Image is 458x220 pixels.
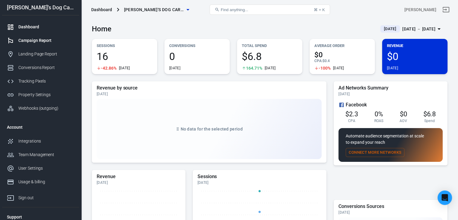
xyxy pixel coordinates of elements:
[402,25,435,33] div: [DATE] － [DATE]
[119,66,130,71] div: [DATE]
[18,64,74,71] div: Conversions Report
[333,66,344,71] div: [DATE]
[387,42,443,49] p: Revenue
[198,180,322,185] div: [DATE]
[18,51,74,57] div: Landing Page Report
[375,110,383,118] span: 0%
[18,78,74,84] div: Tracking Pixels
[314,8,325,12] div: ⌘ + K
[265,66,276,71] div: [DATE]
[97,92,322,96] div: [DATE]
[18,92,74,98] div: Property Settings
[97,180,181,185] div: [DATE]
[2,34,79,47] a: Campaign Report
[92,25,111,33] h3: Home
[18,105,74,112] div: Webhooks (outgoing)
[423,110,436,118] span: $6.8
[198,174,322,180] h5: Sessions
[2,134,79,148] a: Integrations
[18,179,74,185] div: Usage & billing
[101,66,117,70] span: -42.86%
[242,51,298,61] span: $6.8
[338,101,443,108] div: Facebook
[18,37,74,44] div: Campaign Report
[2,189,79,205] a: Sign out
[348,118,355,123] span: CPA
[438,190,452,205] div: Open Intercom Messenger
[124,6,184,14] span: Emma's Dog Care Shop
[375,24,447,34] button: [DATE][DATE] － [DATE]
[97,42,152,49] p: Sessions
[97,85,322,91] h5: Revenue by source
[400,118,407,123] span: AOV
[2,74,79,88] a: Tracking Pixels
[314,51,370,58] span: $0
[122,4,192,15] button: [PERSON_NAME]'s Dog Care Shop
[18,138,74,144] div: Integrations
[242,42,298,49] p: Total Spend
[2,120,79,134] li: Account
[400,110,407,118] span: $0
[2,162,79,175] a: User Settings
[97,51,152,61] span: 16
[2,148,79,162] a: Team Management
[387,51,443,61] span: $0
[338,85,443,91] h5: Ad Networks Summary
[181,127,243,131] span: No data for the selected period
[404,7,436,13] div: Account id: w1td9fp5
[169,66,180,71] div: [DATE]
[314,42,370,49] p: Average Order
[2,175,79,189] a: Usage & billing
[345,110,358,118] span: $2.3
[319,66,331,70] span: -100%
[346,148,404,157] button: Connect More Networks
[169,51,225,61] span: 0
[210,5,330,15] button: Find anything...⌘ + K
[2,5,79,10] div: [PERSON_NAME]'s Dog Care Shop
[382,26,399,32] span: [DATE]
[18,24,74,30] div: Dashboard
[374,118,383,123] span: ROAS
[346,133,435,146] p: Automate audience segmentation at scale to expand your reach
[322,59,330,63] span: $0.4
[387,66,398,71] div: [DATE]
[246,66,262,70] span: 164.71%
[221,8,248,12] span: Find anything...
[424,118,435,123] span: Spend
[2,88,79,102] a: Property Settings
[2,47,79,61] a: Landing Page Report
[97,174,181,180] h5: Revenue
[2,20,79,34] a: Dashboard
[338,203,443,209] h5: Conversions Sources
[338,92,443,96] div: [DATE]
[338,101,344,108] svg: Facebook Ads
[314,59,322,63] span: CPA :
[18,195,74,201] div: Sign out
[2,61,79,74] a: Conversions Report
[439,2,453,17] a: Sign out
[338,210,443,215] div: [DATE]
[18,152,74,158] div: Team Management
[18,165,74,171] div: User Settings
[169,42,225,49] p: Conversions
[91,7,112,13] div: Dashboard
[2,102,79,115] a: Webhooks (outgoing)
